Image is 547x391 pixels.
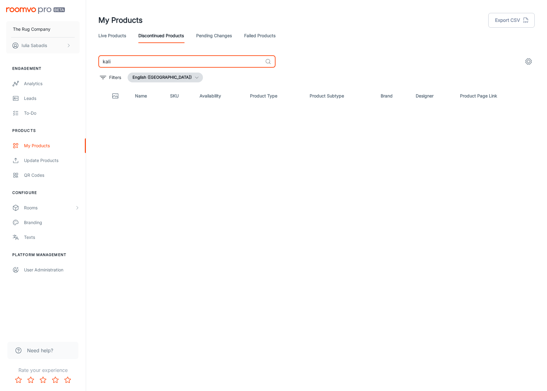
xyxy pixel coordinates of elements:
button: Export CSV [488,13,535,28]
th: Name [130,87,165,105]
button: English ([GEOGRAPHIC_DATA]) [128,73,203,82]
button: Rate 1 star [12,374,25,386]
h1: My Products [98,15,143,26]
div: Texts [24,234,80,241]
a: Live Products [98,28,126,43]
button: Rate 3 star [37,374,49,386]
input: Search [98,55,263,68]
th: Availability [195,87,245,105]
button: Iulia Sabadis [6,38,80,53]
th: Product Page Link [455,87,535,105]
div: User Administration [24,267,80,273]
div: Rooms [24,204,75,211]
p: Iulia Sabadis [22,42,47,49]
svg: Thumbnail [112,92,119,100]
p: The Rug Company [13,26,50,33]
div: Branding [24,219,80,226]
th: Product Subtype [305,87,376,105]
div: Update Products [24,157,80,164]
button: The Rug Company [6,21,80,37]
p: Filters [109,74,121,81]
a: Failed Products [244,28,275,43]
button: Rate 4 star [49,374,61,386]
button: Rate 5 star [61,374,74,386]
div: Leads [24,95,80,102]
th: Brand [376,87,411,105]
div: Analytics [24,80,80,87]
div: To-do [24,110,80,117]
button: Rate 2 star [25,374,37,386]
button: filter [98,73,123,82]
a: Discontinued Products [138,28,184,43]
button: settings [522,55,535,68]
a: Pending Changes [196,28,232,43]
p: Rate your experience [5,366,81,374]
div: QR Codes [24,172,80,179]
th: Designer [411,87,455,105]
div: My Products [24,142,80,149]
th: Product Type [245,87,305,105]
img: Roomvo PRO Beta [6,7,65,14]
span: Need help? [27,347,53,354]
th: SKU [165,87,195,105]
